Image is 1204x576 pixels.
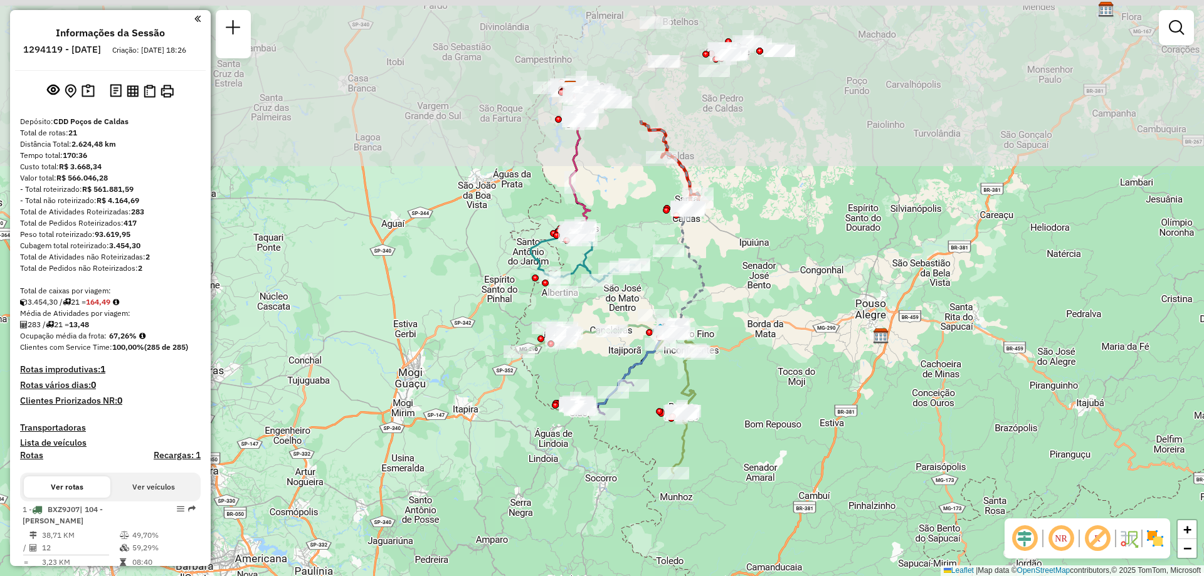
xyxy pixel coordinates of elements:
strong: 0 [91,379,96,390]
button: Painel de Sugestão [79,81,97,101]
strong: R$ 3.668,34 [59,162,102,171]
strong: 93.619,95 [95,229,130,239]
span: Ocultar NR [1046,523,1076,553]
strong: 67,26% [109,331,137,340]
div: Total de Atividades Roteirizadas: [20,206,201,217]
div: Cubagem total roteirizado: [20,240,201,251]
td: 3,23 KM [41,556,119,568]
div: Atividade não roteirizada - bar central [547,286,578,298]
div: - Total não roteirizado: [20,195,201,206]
button: Visualizar Romaneio [141,82,158,100]
strong: 2.624,48 km [71,139,116,149]
div: Valor total: [20,172,201,184]
td: 49,70% [132,529,195,542]
span: Ocupação média da frota: [20,331,107,340]
a: Zoom in [1178,520,1196,539]
button: Ver rotas [24,476,110,498]
td: / [23,542,29,554]
span: BXZ9J07 [48,505,80,514]
a: Nova sessão e pesquisa [221,15,246,43]
h4: Clientes Priorizados NR: [20,395,201,406]
img: Fluxo de ruas [1119,528,1139,548]
strong: 3.454,30 [109,241,140,250]
img: CDD Pouso Alegre [873,328,889,344]
h4: Rotas vários dias: [20,380,201,390]
div: Map data © contributors,© 2025 TomTom, Microsoft [941,565,1204,576]
button: Centralizar mapa no depósito ou ponto de apoio [62,81,79,101]
strong: R$ 4.164,69 [97,196,139,205]
em: Opções [177,505,184,513]
div: 283 / 21 = [20,319,201,330]
button: Visualizar relatório de Roteirização [124,82,141,99]
button: Ver veículos [110,476,197,498]
i: Total de rotas [63,298,71,306]
div: 3.454,30 / 21 = [20,296,201,308]
span: Exibir rótulo [1082,523,1112,553]
strong: R$ 561.881,59 [82,184,134,194]
em: Rota exportada [188,505,196,513]
div: Total de caixas por viagem: [20,285,201,296]
em: Média calculada utilizando a maior ocupação (%Peso ou %Cubagem) de cada rota da sessão. Rotas cro... [139,332,145,340]
strong: R$ 566.046,28 [56,173,108,182]
strong: 0 [117,395,122,406]
div: Peso total roteirizado: [20,229,201,240]
h4: Rotas improdutivas: [20,364,201,375]
div: Criação: [DATE] 18:26 [107,45,191,56]
i: Total de Atividades [29,544,37,552]
span: + [1183,521,1191,537]
div: - Total roteirizado: [20,184,201,195]
img: Exibir/Ocultar setores [1145,528,1165,548]
a: Exibir filtros [1164,15,1189,40]
strong: 100,00% [112,342,144,352]
i: Cubagem total roteirizado [20,298,28,306]
td: 59,29% [132,542,195,554]
div: Atividade não roteirizada - EDINEI DE CARVALHO - [653,244,684,257]
div: Média de Atividades por viagem: [20,308,201,319]
strong: 21 [68,128,77,137]
img: CDD Varginha [1098,1,1114,18]
span: | 104 - [PERSON_NAME] [23,505,103,525]
i: % de utilização do peso [120,531,129,539]
div: Total de Atividades não Roteirizadas: [20,251,201,263]
div: Tempo total: [20,150,201,161]
button: Logs desbloquear sessão [107,81,124,101]
strong: CDD Poços de Caldas [53,117,129,126]
strong: 1 [100,364,105,375]
a: Zoom out [1178,539,1196,558]
i: Total de Atividades [20,321,28,328]
td: 38,71 KM [41,529,119,542]
strong: (285 de 285) [144,342,188,352]
h4: Informações da Sessão [56,27,165,39]
a: Clique aqui para minimizar o painel [194,11,201,26]
button: Imprimir Rotas [158,82,176,100]
strong: 164,49 [86,297,110,306]
h4: Lista de veículos [20,437,201,448]
i: Tempo total em rota [120,558,126,566]
strong: 13,48 [69,320,89,329]
button: Exibir sessão original [45,81,62,101]
td: 08:40 [132,556,195,568]
a: Leaflet [944,566,974,575]
img: Pa Ouro Fino [652,323,668,339]
strong: 417 [124,218,137,228]
a: Rotas [20,450,43,461]
span: 1 - [23,505,103,525]
span: | [976,566,978,575]
span: Ocultar deslocamento [1010,523,1040,553]
i: Meta Caixas/viagem: 194,00 Diferença: -29,51 [113,298,119,306]
div: Custo total: [20,161,201,172]
div: Distância Total: [20,139,201,150]
i: Total de rotas [46,321,54,328]
i: % de utilização da cubagem [120,544,129,552]
span: − [1183,540,1191,556]
i: Distância Total [29,531,37,539]
h4: Transportadoras [20,422,201,433]
div: Total de rotas: [20,127,201,139]
strong: 2 [138,263,142,273]
div: Depósito: [20,116,201,127]
a: OpenStreetMap [1017,566,1070,575]
td: = [23,556,29,568]
strong: 170:36 [63,150,87,160]
td: 12 [41,542,119,554]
